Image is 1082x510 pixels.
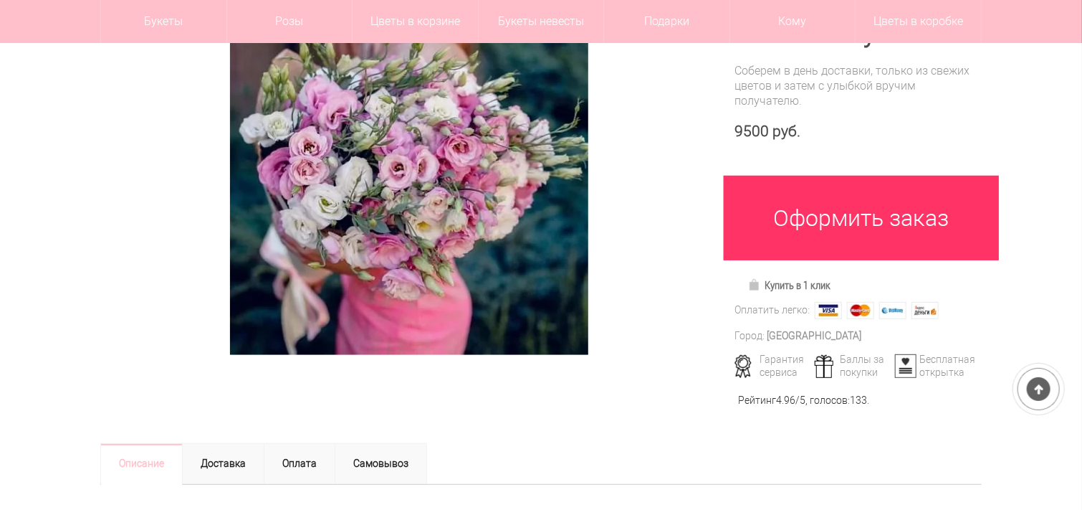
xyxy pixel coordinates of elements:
[879,302,906,319] img: Webmoney
[767,329,861,344] div: [GEOGRAPHIC_DATA]
[724,176,999,260] a: Оформить заказ
[734,329,765,344] div: Город:
[815,302,842,319] img: Visa
[890,353,972,379] div: Бесплатная открытка
[742,275,837,296] a: Купить в 1 клик
[734,123,982,141] div: 9500 руб.
[182,443,264,485] a: Доставка
[264,443,335,485] a: Оплата
[810,353,892,379] div: Баллы за покупки
[776,395,795,406] span: 4.96
[335,443,427,485] a: Самовывоз
[850,395,867,406] span: 133
[911,302,939,319] img: Яндекс Деньги
[847,302,874,319] img: MasterCard
[748,279,765,291] img: Купить в 1 клик
[734,63,982,108] div: Соберем в день доставки, только из свежих цветов и затем с улыбкой вручим получателю.
[729,353,812,379] div: Гарантия сервиса
[738,393,869,408] div: Рейтинг /5, голосов: .
[100,443,183,485] a: Описание
[734,303,810,318] div: Оплатить легко:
